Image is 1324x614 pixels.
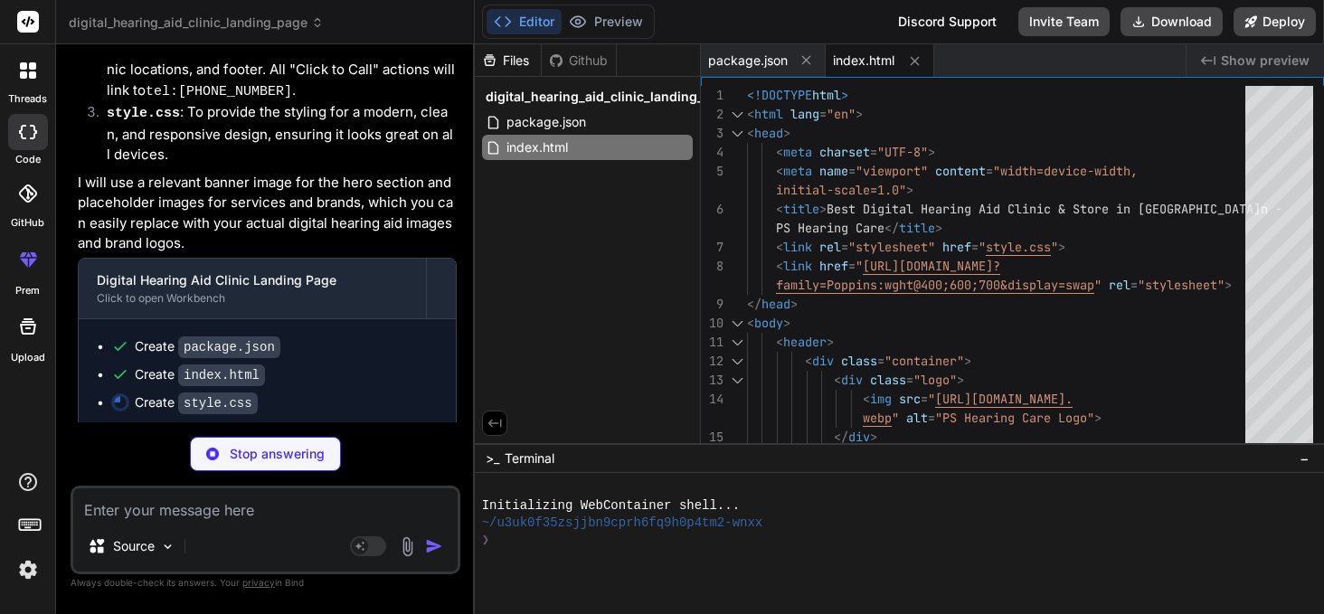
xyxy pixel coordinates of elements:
[701,238,723,257] div: 7
[928,410,935,426] span: =
[870,429,877,445] span: >
[1130,277,1138,293] span: =
[107,106,180,121] code: style.css
[776,239,783,255] span: <
[921,391,928,407] span: =
[819,106,827,122] span: =
[935,163,986,179] span: content
[701,143,723,162] div: 4
[178,336,280,358] code: package.json
[178,392,258,414] code: style.css
[178,364,265,386] code: index.html
[1234,7,1316,36] button: Deploy
[230,445,325,463] p: Stop answering
[856,258,863,274] span: "
[783,315,790,331] span: >
[15,152,41,167] label: code
[725,333,749,352] div: Click to collapse the range.
[505,137,570,158] span: index.html
[701,314,723,333] div: 10
[986,239,1051,255] span: style.css
[113,537,155,555] p: Source
[97,291,408,306] div: Click to open Workbench
[160,539,175,554] img: Pick Models
[1109,277,1130,293] span: rel
[1296,444,1313,473] button: −
[8,91,47,107] label: threads
[819,201,827,217] span: >
[1221,52,1310,70] span: Show preview
[776,163,783,179] span: <
[790,296,798,312] span: >
[71,574,460,591] p: Always double-check its answers. Your in Bind
[701,162,723,181] div: 5
[935,410,1094,426] span: "PS Hearing Care Logo"
[747,315,754,331] span: <
[884,220,899,236] span: </
[69,14,324,32] span: digital_hearing_aid_clinic_landing_page
[906,372,913,388] span: =
[783,239,812,255] span: link
[776,220,884,236] span: PS Hearing Care
[1094,410,1102,426] span: >
[819,239,841,255] span: rel
[928,391,935,407] span: "
[957,372,964,388] span: >
[819,163,848,179] span: name
[1138,277,1225,293] span: "stylesheet"
[863,391,870,407] span: <
[856,106,863,122] span: >
[841,353,877,369] span: class
[805,353,812,369] span: <
[13,554,43,585] img: settings
[135,365,265,384] div: Create
[242,577,275,588] span: privacy
[834,429,848,445] span: </
[841,239,848,255] span: =
[935,391,1073,407] span: [URL][DOMAIN_NAME].
[542,52,616,70] div: Github
[964,353,971,369] span: >
[776,201,783,217] span: <
[482,532,489,549] span: ❯
[708,52,788,70] span: package.json
[425,537,443,555] img: icon
[725,352,749,371] div: Click to collapse the range.
[92,102,457,165] li: : To provide the styling for a modern, clean, and responsive design, ensuring it looks great on a...
[935,220,942,236] span: >
[812,87,841,103] span: html
[863,410,892,426] span: webp
[482,497,740,515] span: Initializing WebContainer shell...
[754,125,783,141] span: head
[725,124,749,143] div: Click to collapse the range.
[701,257,723,276] div: 8
[834,372,841,388] span: <
[848,163,856,179] span: =
[892,410,899,426] span: "
[899,391,921,407] span: src
[841,372,863,388] span: div
[135,393,258,412] div: Create
[827,201,1261,217] span: Best Digital Hearing Aid Clinic & Store in [GEOGRAPHIC_DATA]
[776,277,1094,293] span: family=Poppins:wght@400;600;700&display=swap
[701,333,723,352] div: 11
[725,105,749,124] div: Click to collapse the range.
[776,334,783,350] span: <
[562,9,650,34] button: Preview
[505,449,554,468] span: Terminal
[79,259,426,318] button: Digital Hearing Aid Clinic Landing PageClick to open Workbench
[11,350,45,365] label: Upload
[848,258,856,274] span: =
[1058,239,1065,255] span: >
[783,258,812,274] span: link
[1300,449,1310,468] span: −
[761,296,790,312] span: head
[397,536,418,557] img: attachment
[913,372,957,388] span: "logo"
[812,353,834,369] span: div
[1018,7,1110,36] button: Invite Team
[783,334,827,350] span: header
[863,258,1000,274] span: [URL][DOMAIN_NAME]?
[747,125,754,141] span: <
[1225,277,1232,293] span: >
